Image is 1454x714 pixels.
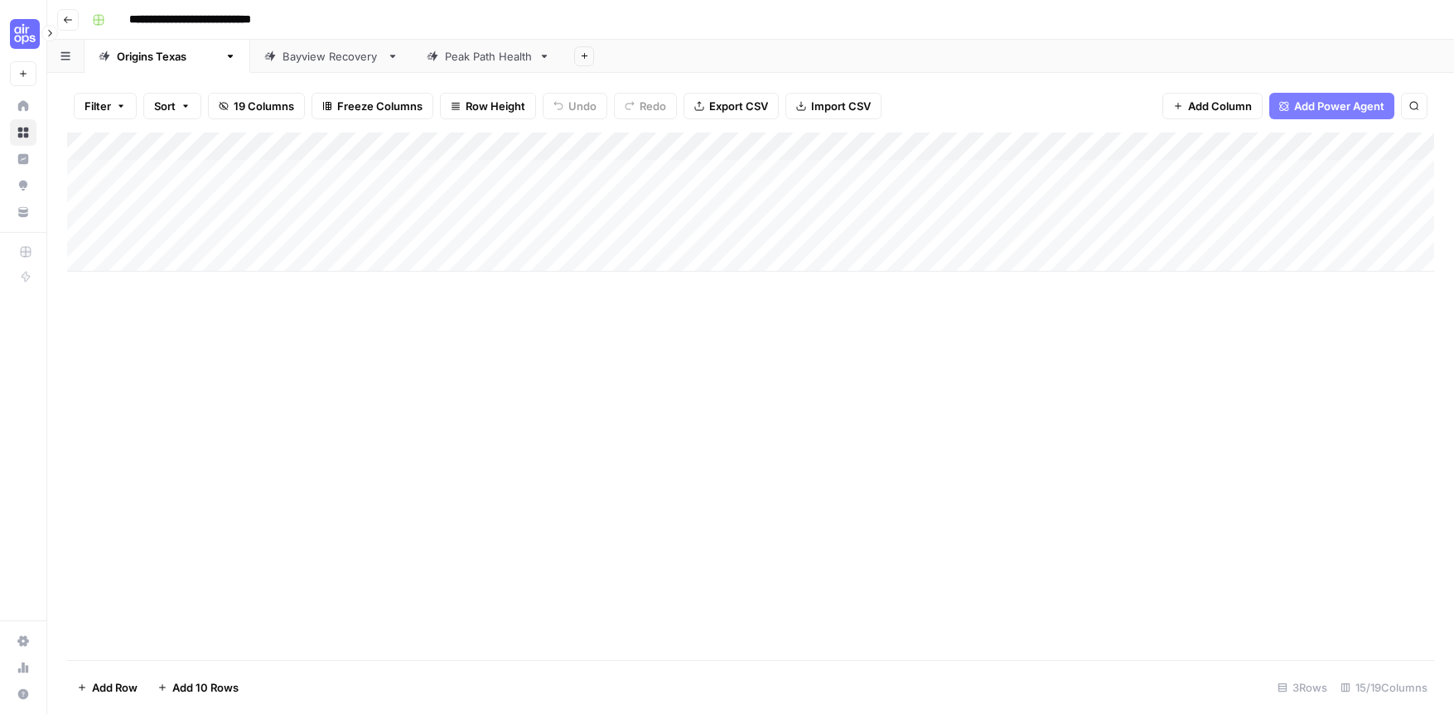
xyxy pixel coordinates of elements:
[172,679,239,696] span: Add 10 Rows
[234,98,294,114] span: 19 Columns
[709,98,768,114] span: Export CSV
[614,93,677,119] button: Redo
[250,40,413,73] a: Bayview Recovery
[67,674,147,701] button: Add Row
[208,93,305,119] button: 19 Columns
[10,681,36,707] button: Help + Support
[74,93,137,119] button: Filter
[143,93,201,119] button: Sort
[1271,674,1334,701] div: 3 Rows
[154,98,176,114] span: Sort
[568,98,597,114] span: Undo
[10,654,36,681] a: Usage
[1294,98,1384,114] span: Add Power Agent
[10,119,36,146] a: Browse
[117,48,218,65] div: Origins [US_STATE]
[10,19,40,49] img: Cohort 4 Logo
[337,98,423,114] span: Freeze Columns
[92,679,138,696] span: Add Row
[440,93,536,119] button: Row Height
[811,98,871,114] span: Import CSV
[1162,93,1263,119] button: Add Column
[1334,674,1434,701] div: 15/19 Columns
[10,146,36,172] a: Insights
[1188,98,1252,114] span: Add Column
[684,93,779,119] button: Export CSV
[10,172,36,199] a: Opportunities
[10,628,36,654] a: Settings
[543,93,607,119] button: Undo
[283,48,380,65] div: Bayview Recovery
[312,93,433,119] button: Freeze Columns
[785,93,882,119] button: Import CSV
[640,98,666,114] span: Redo
[1269,93,1394,119] button: Add Power Agent
[10,199,36,225] a: Your Data
[10,13,36,55] button: Workspace: Cohort 4
[85,40,250,73] a: Origins [US_STATE]
[413,40,564,73] a: Peak Path Health
[147,674,249,701] button: Add 10 Rows
[10,93,36,119] a: Home
[466,98,525,114] span: Row Height
[85,98,111,114] span: Filter
[445,48,532,65] div: Peak Path Health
